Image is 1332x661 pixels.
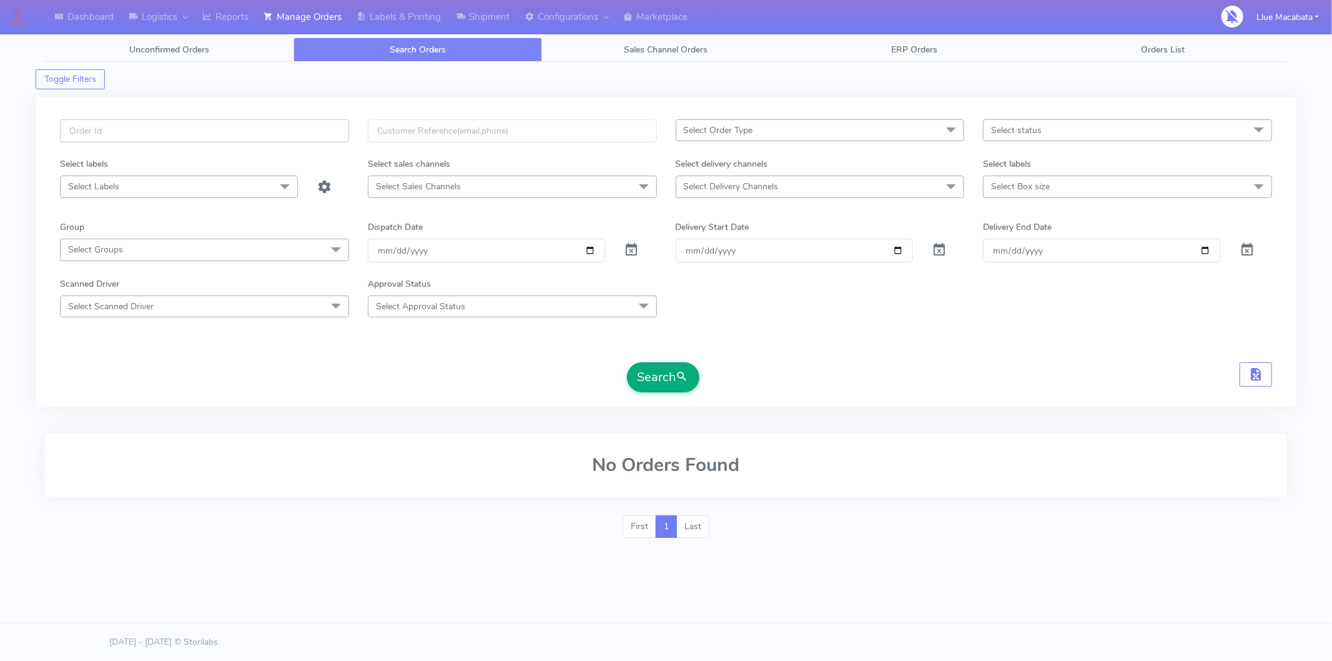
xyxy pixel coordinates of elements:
[991,124,1042,136] span: Select status
[368,277,431,291] label: Approval Status
[627,362,699,392] button: Search
[684,124,753,136] span: Select Order Type
[368,119,657,142] input: Customer Reference(email,phone)
[983,157,1031,171] label: Select labels
[68,244,123,256] span: Select Groups
[656,515,677,538] a: 1
[60,119,349,142] input: Order Id
[368,157,450,171] label: Select sales channels
[60,221,84,234] label: Group
[624,44,708,56] span: Sales Channel Orders
[376,301,465,312] span: Select Approval Status
[1247,4,1328,30] button: Llue Macabata
[45,37,1287,62] ul: Tabs
[684,181,779,192] span: Select Delivery Channels
[68,181,119,192] span: Select Labels
[129,44,209,56] span: Unconfirmed Orders
[891,44,937,56] span: ERP Orders
[68,301,154,312] span: Select Scanned Driver
[676,157,768,171] label: Select delivery channels
[368,221,423,234] label: Dispatch Date
[676,221,749,234] label: Delivery Start Date
[376,181,461,192] span: Select Sales Channels
[390,44,446,56] span: Search Orders
[60,157,108,171] label: Select labels
[991,181,1050,192] span: Select Box size
[60,455,1272,475] h2: No Orders Found
[36,69,105,89] button: Toggle Filters
[60,277,119,291] label: Scanned Driver
[983,221,1052,234] label: Delivery End Date
[1141,44,1185,56] span: Orders List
